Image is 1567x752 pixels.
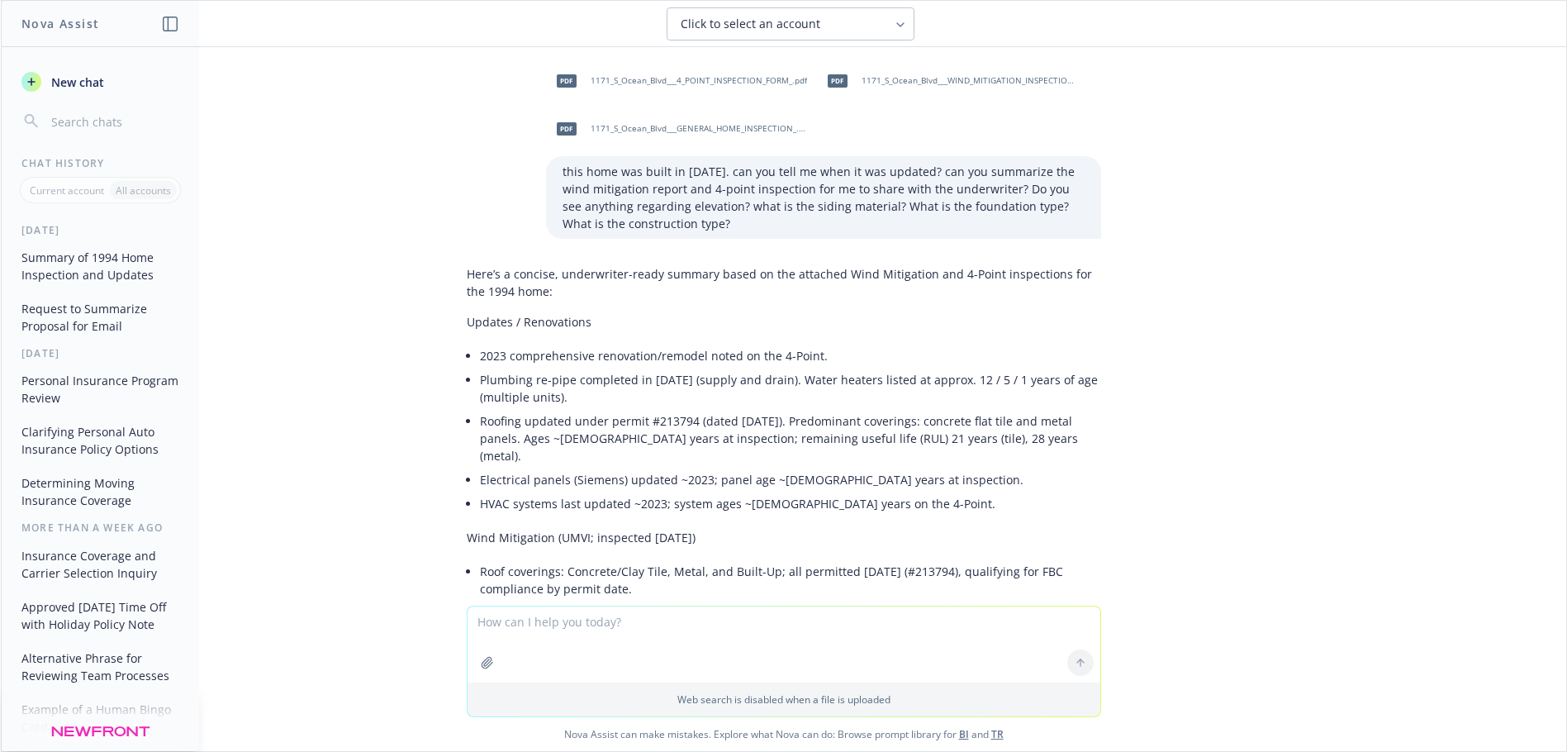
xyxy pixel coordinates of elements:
[828,74,848,87] span: pdf
[862,75,1078,86] span: 1171_S_Ocean_Blvd___WIND_MITIGATION_INSPECTION_REPORT.pdf
[480,468,1101,492] li: Electrical panels (Siemens) updated ~2023; panel age ~[DEMOGRAPHIC_DATA] years at inspection.
[7,717,1560,751] span: Nova Assist can make mistakes. Explore what Nova can do: Browse prompt library for and
[480,368,1101,409] li: Plumbing re-pipe completed in [DATE] (supply and drain). Water heaters listed at approx. 12 / 5 /...
[2,223,199,237] div: [DATE]
[681,16,820,32] span: Click to select an account
[591,123,807,134] span: 1171_S_Ocean_Blvd___GENERAL_HOME_INSPECTION_.pdf
[480,601,1101,625] li: Roof deck attachment: Not verifiable due to spray foam insulation; no deck attachment credit indi...
[48,74,104,91] span: New chat
[2,156,199,170] div: Chat History
[546,108,810,150] div: pdf1171_S_Ocean_Blvd___GENERAL_HOME_INSPECTION_.pdf
[467,265,1101,300] p: Here’s a concise, underwriter-ready summary based on the attached Wind Mitigation and 4-Point ins...
[15,593,186,638] button: Approved [DATE] Time Off with Holiday Policy Note
[591,75,807,86] span: 1171_S_Ocean_Blvd___4_POINT_INSPECTION_FORM_.pdf
[30,183,104,198] p: Current account
[21,15,99,32] h1: Nova Assist
[563,163,1085,232] p: this home was built in [DATE]. can you tell me when it was updated? can you summarize the wind mi...
[817,60,1081,102] div: pdf1171_S_Ocean_Blvd___WIND_MITIGATION_INSPECTION_REPORT.pdf
[15,418,186,463] button: Clarifying Personal Auto Insurance Policy Options
[15,367,186,412] button: Personal Insurance Program Review
[15,67,186,97] button: New chat
[15,542,186,587] button: Insurance Coverage and Carrier Selection Inquiry
[480,492,1101,516] li: HVAC systems last updated ~2023; system ages ~[DEMOGRAPHIC_DATA] years on the 4-Point.
[15,295,186,340] button: Request to Summarize Proposal for Email
[959,727,969,741] a: BI
[116,183,171,198] p: All accounts
[467,313,1101,331] p: Updates / Renovations
[15,244,186,288] button: Summary of 1994 Home Inspection and Updates
[557,122,577,135] span: pdf
[15,645,186,689] button: Alternative Phrase for Reviewing Team Processes
[2,521,199,535] div: More than a week ago
[480,559,1101,601] li: Roof coverings: Concrete/Clay Tile, Metal, and Built-Up; all permitted [DATE] (#213794), qualifyi...
[48,110,179,133] input: Search chats
[15,696,186,740] button: Example of a Human Bingo Card
[2,346,199,360] div: [DATE]
[991,727,1004,741] a: TR
[480,344,1101,368] li: 2023 comprehensive renovation/remodel noted on the 4-Point.
[667,7,914,40] button: Click to select an account
[15,469,186,514] button: Determining Moving Insurance Coverage
[557,74,577,87] span: pdf
[477,693,1090,707] p: Web search is disabled when a file is uploaded
[467,529,1101,546] p: Wind Mitigation (UMVI; inspected [DATE])
[480,409,1101,468] li: Roofing updated under permit #213794 (dated [DATE]). Predominant coverings: concrete flat tile an...
[546,60,810,102] div: pdf1171_S_Ocean_Blvd___4_POINT_INSPECTION_FORM_.pdf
